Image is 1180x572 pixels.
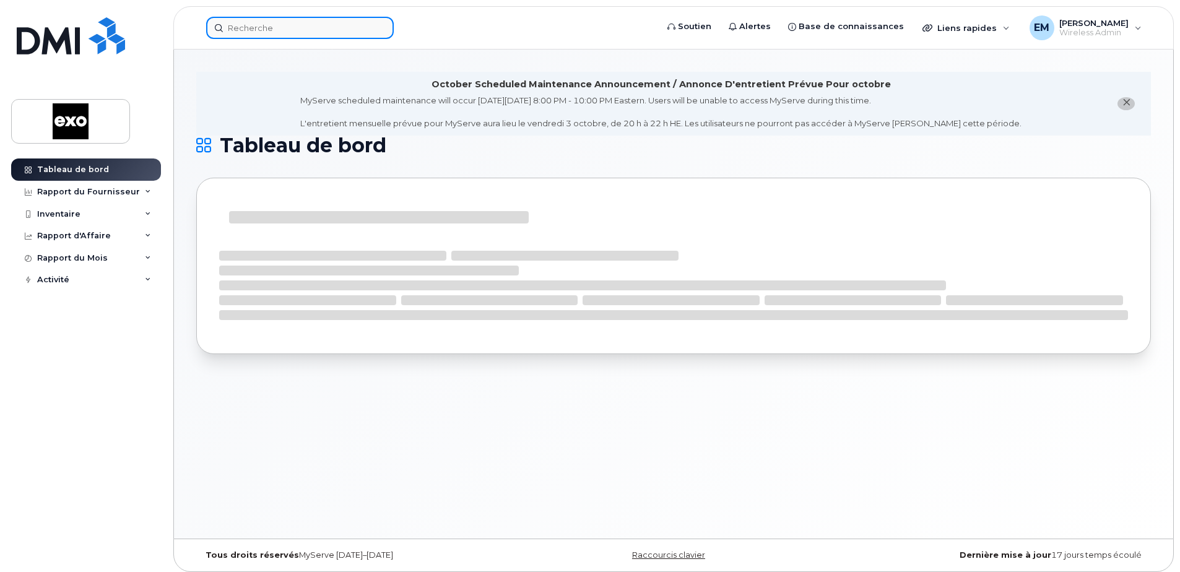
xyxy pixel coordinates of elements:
span: Tableau de bord [220,136,386,155]
div: 17 jours temps écoulé [833,550,1151,560]
strong: Dernière mise à jour [960,550,1051,560]
a: Raccourcis clavier [632,550,705,560]
div: MyServe scheduled maintenance will occur [DATE][DATE] 8:00 PM - 10:00 PM Eastern. Users will be u... [300,95,1022,129]
div: MyServe [DATE]–[DATE] [196,550,514,560]
strong: Tous droits réservés [206,550,299,560]
div: October Scheduled Maintenance Announcement / Annonce D'entretient Prévue Pour octobre [432,78,891,91]
button: close notification [1117,97,1135,110]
